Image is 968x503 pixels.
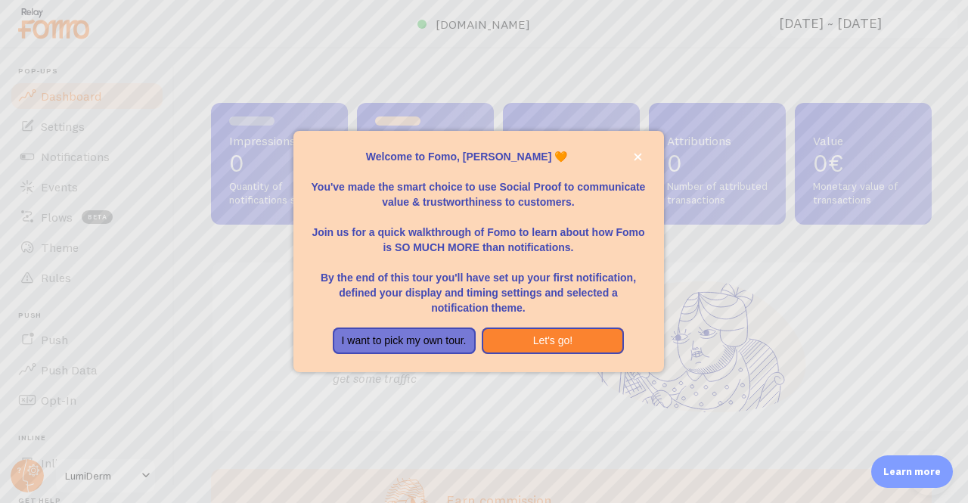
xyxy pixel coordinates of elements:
[312,210,646,255] p: Join us for a quick walkthrough of Fomo to learn about how Fomo is SO MUCH MORE than notifications.
[312,149,646,164] p: Welcome to Fomo, [PERSON_NAME] 🧡
[482,328,625,355] button: Let's go!
[312,164,646,210] p: You've made the smart choice to use Social Proof to communicate value & trustworthiness to custom...
[293,131,664,373] div: Welcome to Fomo, marwen guergour 🧡You&amp;#39;ve made the smart choice to use Social Proof to com...
[312,255,646,315] p: By the end of this tour you'll have set up your first notification, defined your display and timi...
[333,328,476,355] button: I want to pick my own tour.
[883,464,941,479] p: Learn more
[871,455,953,488] div: Learn more
[630,149,646,165] button: close,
